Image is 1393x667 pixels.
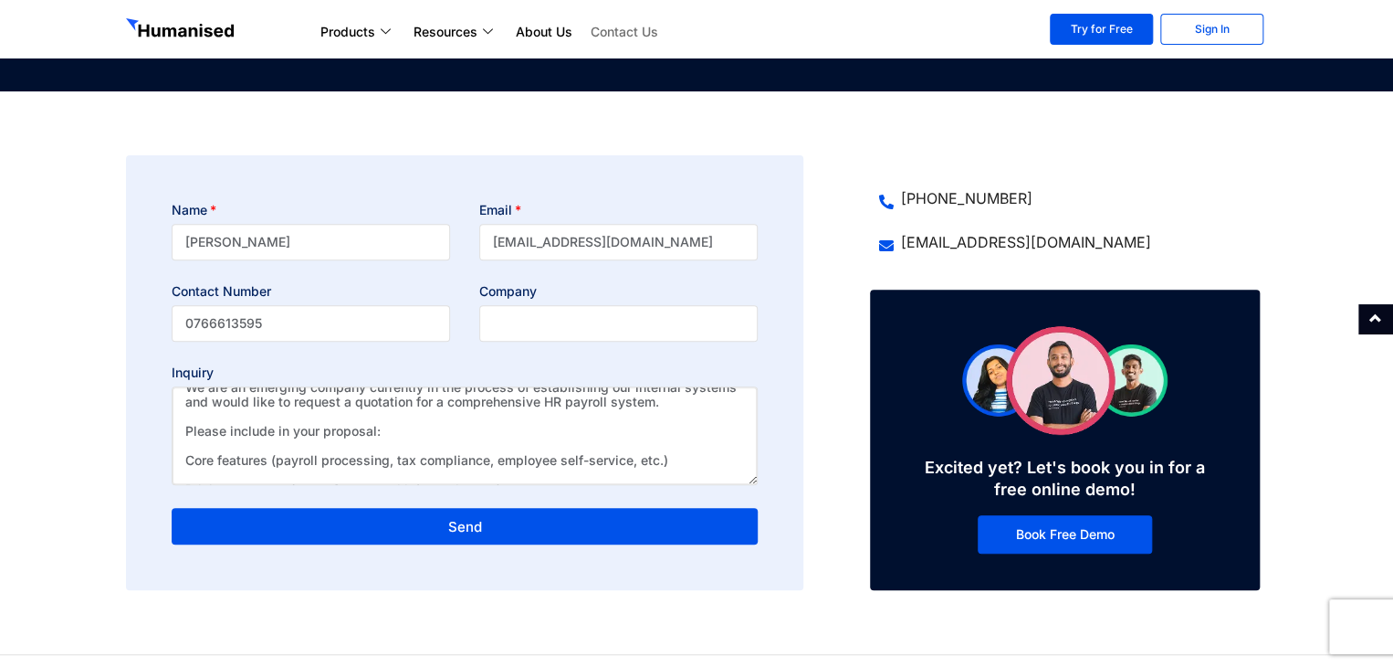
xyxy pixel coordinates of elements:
span: [EMAIL_ADDRESS][DOMAIN_NAME] [897,231,1151,253]
a: Try for Free [1050,14,1153,45]
span: Send [448,520,482,534]
input: Only numbers and phone characters (#, -, *, etc) are accepted. [172,305,450,342]
button: Send [172,508,758,545]
a: Contact Us [581,21,667,43]
a: [EMAIL_ADDRESS][DOMAIN_NAME] [879,231,1251,253]
a: Resources [404,21,507,43]
label: Inquiry [172,364,214,382]
label: Email [479,201,521,219]
h4: Excited yet? Let's book you in for a free online demo! [906,457,1223,501]
img: GetHumanised Logo [126,18,237,42]
a: [PHONE_NUMBER] [879,187,1251,209]
a: About Us [507,21,581,43]
a: Sign In [1160,14,1263,45]
label: Contact Number [172,282,271,301]
label: Name [172,201,216,219]
span: [PHONE_NUMBER] [897,187,1032,209]
label: Company [479,282,537,301]
a: Book Free Demo [978,515,1152,554]
a: Products [311,21,404,43]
